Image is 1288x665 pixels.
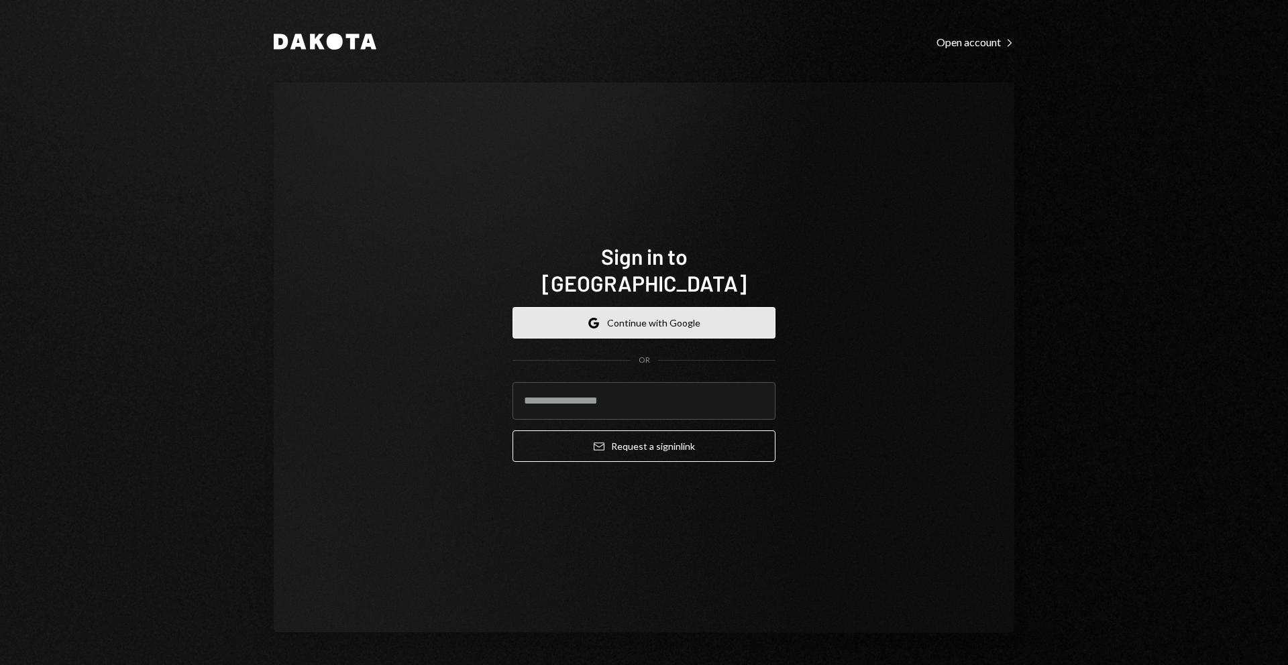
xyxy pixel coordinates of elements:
button: Continue with Google [513,307,775,339]
div: Open account [936,36,1014,49]
button: Request a signinlink [513,430,775,462]
h1: Sign in to [GEOGRAPHIC_DATA] [513,243,775,296]
div: OR [639,355,650,366]
a: Open account [936,34,1014,49]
